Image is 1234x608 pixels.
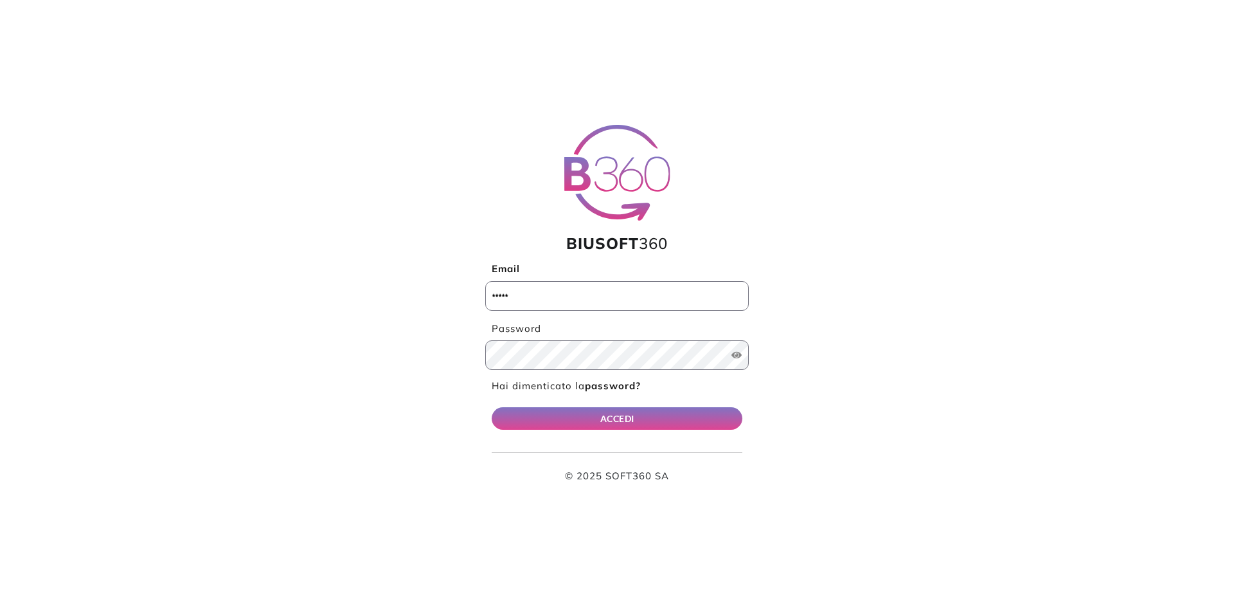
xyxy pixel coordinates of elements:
[566,234,639,253] span: BIUSOFT
[585,380,641,392] b: password?
[492,380,641,392] a: Hai dimenticato lapassword?
[492,469,742,484] p: © 2025 SOFT360 SA
[492,407,742,430] button: ACCEDI
[485,234,749,253] h1: 360
[492,263,520,275] b: Email
[485,322,749,336] label: Password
